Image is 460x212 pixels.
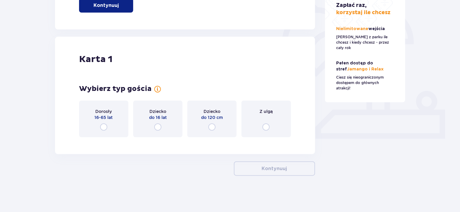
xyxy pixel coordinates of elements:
span: do 120 cm [201,114,223,120]
span: 16-65 lat [95,114,113,120]
span: Dziecko [204,108,220,114]
p: Kontynuuj [262,165,287,172]
span: do 16 lat [149,114,167,120]
p: Nielimitowane [336,26,386,32]
span: Pełen dostęp do stref [336,61,373,71]
span: Dziecko [149,108,166,114]
p: Kontynuuj [94,2,119,9]
button: Kontynuuj [234,161,315,176]
p: [PERSON_NAME] z parku ile chcesz i kiedy chcesz - przez cały rok [336,34,394,51]
span: wejścia [369,27,385,31]
p: Ciesz się nieograniczonym dostępem do głównych atrakcji! [336,75,394,91]
p: Wybierz typ gościa [79,84,152,93]
span: Zapłać raz, [336,2,367,9]
span: Dorosły [96,108,112,114]
p: korzystaj ile chcesz [336,2,391,16]
p: Jamango i Relax [336,60,394,72]
p: Karta 1 [79,54,112,65]
span: Z ulgą [259,108,273,114]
